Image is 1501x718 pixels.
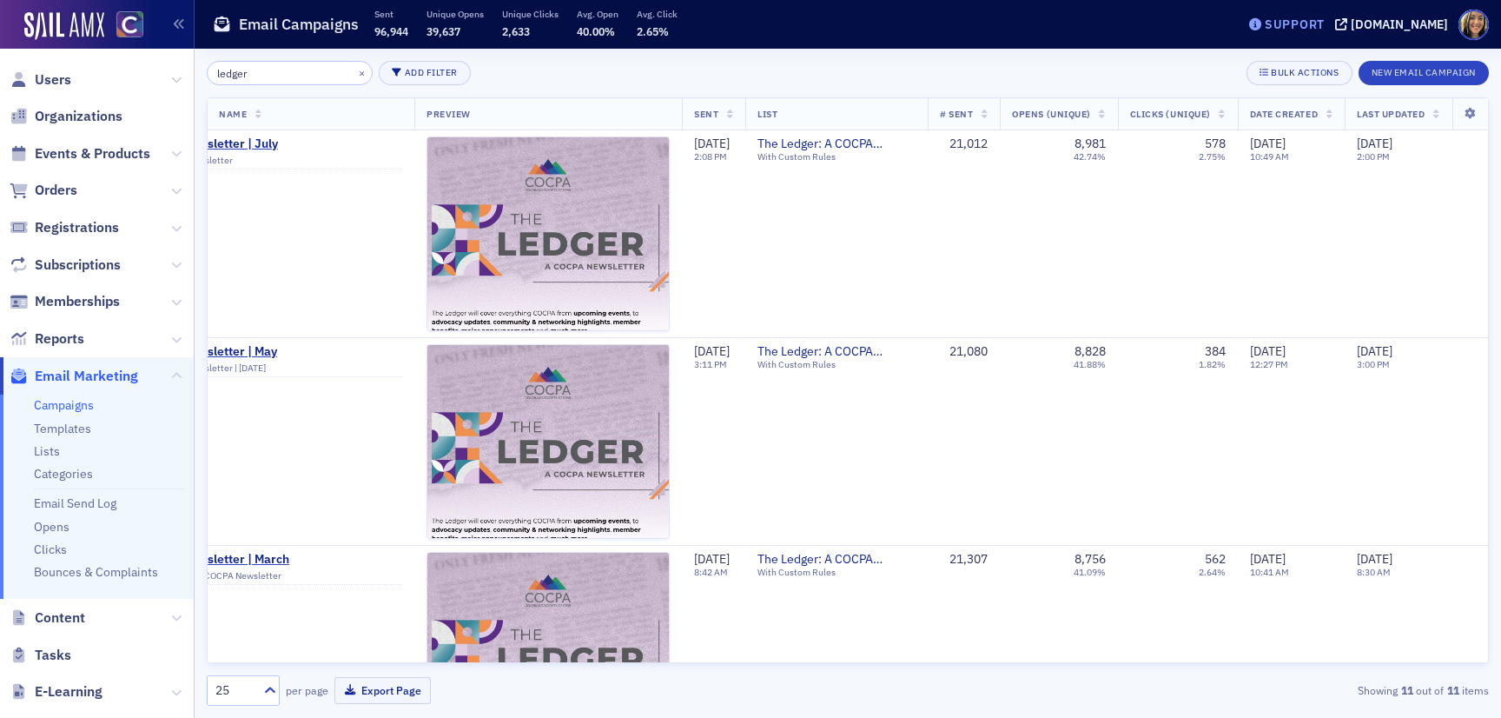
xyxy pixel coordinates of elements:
a: E-Learning [10,682,102,701]
span: 40.00% [577,24,615,38]
button: New Email Campaign [1359,61,1489,85]
div: 578 [1205,136,1226,152]
div: With Custom Rules [757,567,916,578]
a: Categories [34,466,93,482]
time: 3:00 PM [1357,358,1390,370]
time: 2:00 PM [1357,150,1390,163]
p: Unique Opens [426,8,484,20]
time: 8:30 AM [1357,566,1391,578]
span: E-Learning [35,682,102,701]
strong: 11 [1444,682,1462,698]
span: Date Created [1250,108,1318,120]
h1: Email Campaigns [239,14,359,35]
a: Opens [34,519,69,535]
span: Users [35,70,71,90]
a: Subscriptions [10,256,121,275]
a: Orders [10,181,77,200]
p: Avg. Click [637,8,678,20]
span: [DATE] [1250,551,1286,567]
time: 2:08 PM [694,150,727,163]
span: 96,944 [374,24,408,38]
a: The Ledger: A COCPA Newsletter | July [62,136,402,152]
span: [DATE] [1250,343,1286,359]
a: The Ledger: A COCPA Newsletter [757,344,916,360]
a: The Ledger: A COCPA Newsletter [757,136,916,152]
div: 41.09% [1074,567,1106,578]
div: [DOMAIN_NAME] [1351,17,1448,32]
strong: 11 [1398,682,1416,698]
span: [DATE] [694,551,730,567]
span: [DATE] [694,343,730,359]
div: 21,080 [940,344,988,360]
a: Campaigns [34,397,94,413]
div: The Ledger: A COCPA Newsletter | [DATE] [62,362,402,378]
a: Content [10,608,85,628]
span: Last Updated [1357,108,1425,120]
span: Memberships [35,292,120,311]
span: Sent [694,108,718,120]
div: 41.88% [1074,359,1106,370]
p: Sent [374,8,408,20]
p: Avg. Open [577,8,618,20]
span: Reports [35,329,84,349]
a: Templates [34,421,91,436]
a: The Ledger: A COCPA Newsletter [757,552,916,568]
span: [DATE] [1357,136,1392,151]
div: Showing out of items [1074,682,1489,698]
a: Registrations [10,218,119,237]
p: Unique Clicks [502,8,559,20]
div: 2.75% [1199,151,1226,163]
span: Registrations [35,218,119,237]
div: 8,828 [1075,344,1106,360]
button: Add Filter [379,61,471,85]
div: 21,307 [940,552,988,568]
a: Reports [10,329,84,349]
button: Bulk Actions [1246,61,1352,85]
span: [DATE] [1250,136,1286,151]
a: Memberships [10,292,120,311]
a: Email Marketing [10,367,138,386]
div: EC-13648955 [62,588,402,600]
div: Support [1265,17,1325,32]
a: Tasks [10,646,71,665]
time: 8:42 AM [694,566,728,578]
span: Email Marketing [35,367,138,386]
div: The Ledger: A COCPA Newsletter [62,155,402,170]
div: 42.74% [1074,151,1106,163]
a: The Ledger: A COCPA Newsletter | May [62,344,402,360]
label: per page [286,682,328,698]
div: 1.82% [1199,359,1226,370]
span: Subscriptions [35,256,121,275]
span: Clicks (Unique) [1130,108,1211,120]
span: Orders [35,181,77,200]
span: Events & Products [35,144,150,163]
button: Export Page [334,677,431,704]
span: Preview [426,108,471,120]
div: 384 [1205,344,1226,360]
button: [DOMAIN_NAME] [1335,18,1454,30]
a: Organizations [10,107,122,126]
div: 562 [1205,552,1226,568]
span: # Sent [940,108,973,120]
time: 3:11 PM [694,358,727,370]
img: SailAMX [116,11,143,38]
span: Name [219,108,247,120]
div: With Custom Rules [757,359,916,370]
div: Welcome to the Ledger: A COCPA Newsletter [62,570,402,586]
span: [DATE] [1357,343,1392,359]
div: 8,756 [1075,552,1106,568]
a: The Ledger: A COCPA Newsletter | March [62,552,402,568]
span: 2.65% [637,24,669,38]
time: 10:41 AM [1250,566,1289,578]
time: 10:49 AM [1250,150,1289,163]
span: [DATE] [694,136,730,151]
div: 2.64% [1199,567,1226,578]
div: Bulk Actions [1271,68,1339,77]
img: SailAMX [24,12,104,40]
span: List [757,108,777,120]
